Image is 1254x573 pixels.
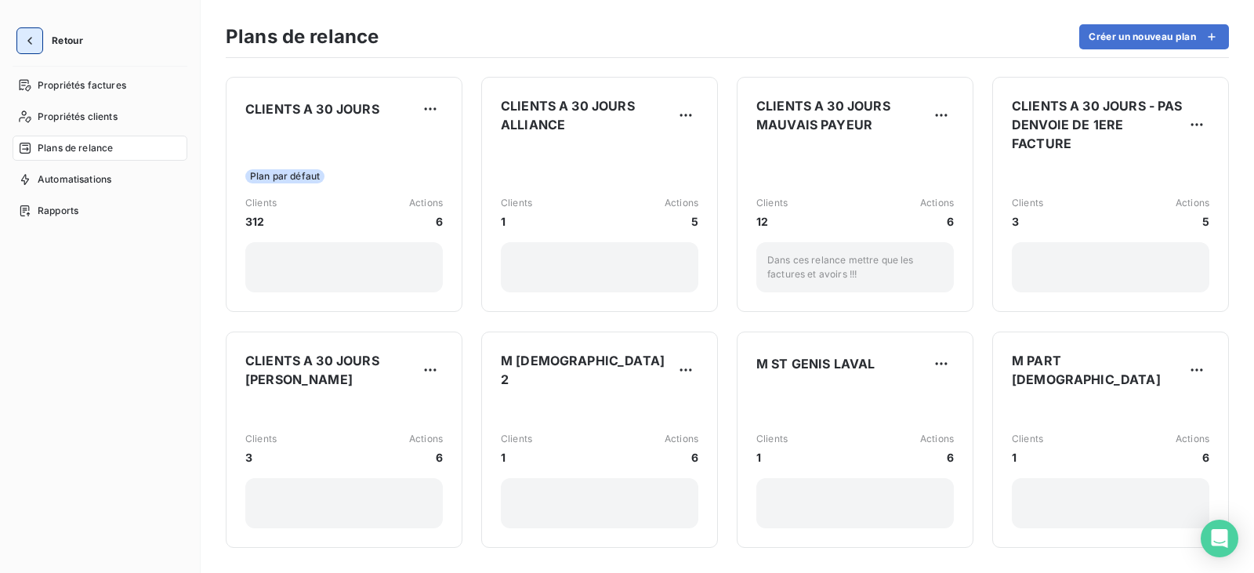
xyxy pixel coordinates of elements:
span: Actions [665,196,698,210]
span: Clients [245,432,277,446]
span: 312 [245,213,277,230]
h3: Plans de relance [226,23,379,51]
span: Actions [1176,432,1209,446]
button: Retour [13,28,96,53]
span: CLIENTS A 30 JOURS MAUVAIS PAYEUR [756,96,929,134]
span: Retour [52,36,83,45]
a: Propriétés factures [13,73,187,98]
span: 6 [920,213,954,230]
span: M ST GENIS LAVAL [756,354,875,373]
span: Propriétés clients [38,110,118,124]
a: Propriétés clients [13,104,187,129]
span: Clients [756,196,788,210]
span: 6 [409,449,443,466]
span: Rapports [38,204,78,218]
span: CLIENTS A 30 JOURS [PERSON_NAME] [245,351,418,389]
span: Propriétés factures [38,78,126,92]
span: M PART [DEMOGRAPHIC_DATA] [1012,351,1184,389]
span: 5 [665,213,698,230]
span: 6 [920,449,954,466]
span: Plans de relance [38,141,113,155]
span: 3 [1012,213,1043,230]
span: 3 [245,449,277,466]
span: Clients [1012,432,1043,446]
span: M [DEMOGRAPHIC_DATA] 2 [501,351,673,389]
span: 1 [756,449,788,466]
a: Automatisations [13,167,187,192]
span: CLIENTS A 30 JOURS - PAS DENVOIE DE 1ERE FACTURE [1012,96,1184,153]
span: CLIENTS A 30 JOURS [245,100,379,118]
span: 5 [1176,213,1209,230]
span: 1 [501,449,532,466]
span: 1 [1012,449,1043,466]
span: 12 [756,213,788,230]
span: Actions [665,432,698,446]
button: Créer un nouveau plan [1079,24,1229,49]
span: Clients [501,432,532,446]
span: Clients [501,196,532,210]
span: 6 [665,449,698,466]
span: Plan par défaut [245,169,324,183]
p: Dans ces relance mettre que les factures et avoirs !!! [767,253,943,281]
span: Actions [409,196,443,210]
span: Actions [920,432,954,446]
a: Plans de relance [13,136,187,161]
span: 1 [501,213,532,230]
span: Clients [1012,196,1043,210]
span: 6 [1176,449,1209,466]
span: Actions [920,196,954,210]
span: Actions [409,432,443,446]
span: Actions [1176,196,1209,210]
span: Clients [756,432,788,446]
span: 6 [409,213,443,230]
a: Rapports [13,198,187,223]
span: Automatisations [38,172,111,187]
span: Clients [245,196,277,210]
span: CLIENTS A 30 JOURS ALLIANCE [501,96,673,134]
div: Open Intercom Messenger [1201,520,1238,557]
